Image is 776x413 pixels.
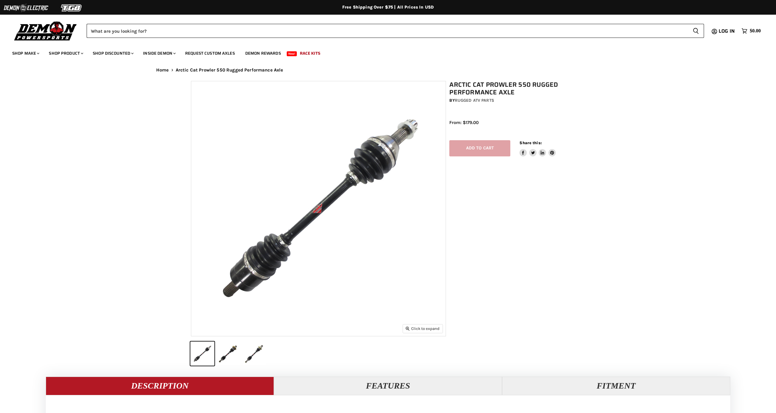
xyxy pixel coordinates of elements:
button: Description [46,377,274,395]
button: Arctic Cat Prowler 550 Rugged Performance Axle thumbnail [242,342,266,366]
a: Shop Product [44,47,87,60]
span: Click to expand [406,326,440,331]
a: Shop Make [8,47,43,60]
div: by [449,97,588,104]
form: Product [87,24,704,38]
nav: Breadcrumbs [144,68,632,73]
a: Inside Demon [138,47,179,60]
aside: Share this: [519,140,556,156]
img: Demon Electric Logo 2 [3,2,49,14]
span: From: $179.00 [449,120,479,125]
ul: Main menu [8,45,759,60]
span: $0.00 [750,28,761,34]
button: Fitment [502,377,730,395]
span: Share this: [519,141,541,145]
a: $0.00 [738,27,764,35]
a: Log in [716,28,738,34]
button: Click to expand [403,324,443,333]
button: Arctic Cat Prowler 550 Rugged Performance Axle thumbnail [216,342,240,366]
button: Arctic Cat Prowler 550 Rugged Performance Axle thumbnail [190,342,214,366]
img: TGB Logo 2 [49,2,95,14]
a: Shop Discounted [88,47,137,60]
button: Features [274,377,502,395]
a: Race Kits [295,47,325,60]
a: Request Custom Axles [181,47,239,60]
img: Demon Powersports [12,20,79,42]
a: Rugged ATV Parts [455,98,494,103]
h1: Arctic Cat Prowler 550 Rugged Performance Axle [449,81,588,96]
button: Search [688,24,704,38]
input: Search [87,24,688,38]
a: Demon Rewards [241,47,286,60]
img: Arctic Cat Prowler 550 Rugged Performance Axle [191,81,446,336]
a: Home [156,68,169,73]
span: Arctic Cat Prowler 550 Rugged Performance Axle [176,68,283,73]
div: Free Shipping Over $75 | All Prices In USD [144,5,632,10]
span: Log in [719,27,735,35]
span: New! [287,51,297,56]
